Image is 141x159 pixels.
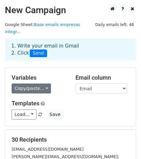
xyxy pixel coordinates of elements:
[93,21,136,28] span: Daily emails left: 48
[12,110,36,119] a: Load...
[12,74,66,81] h5: Variables
[12,100,39,107] a: Templates
[93,22,136,27] a: Daily emails left: 48
[30,49,47,57] span: Send
[46,110,63,119] button: Save
[5,22,80,34] small: Google Sheet:
[12,84,51,93] a: Copy/paste...
[6,42,135,57] div: 1. Write your email in Gmail 2. Click
[109,128,141,159] iframe: Chat Widget
[12,136,129,143] h5: 30 Recipients
[5,5,136,16] h2: New Campaign
[76,74,130,81] h5: Email column
[12,147,84,152] small: [EMAIL_ADDRESS][DOMAIN_NAME]
[109,128,141,159] div: Widget de chat
[5,22,80,34] a: Base emails empresas integr...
